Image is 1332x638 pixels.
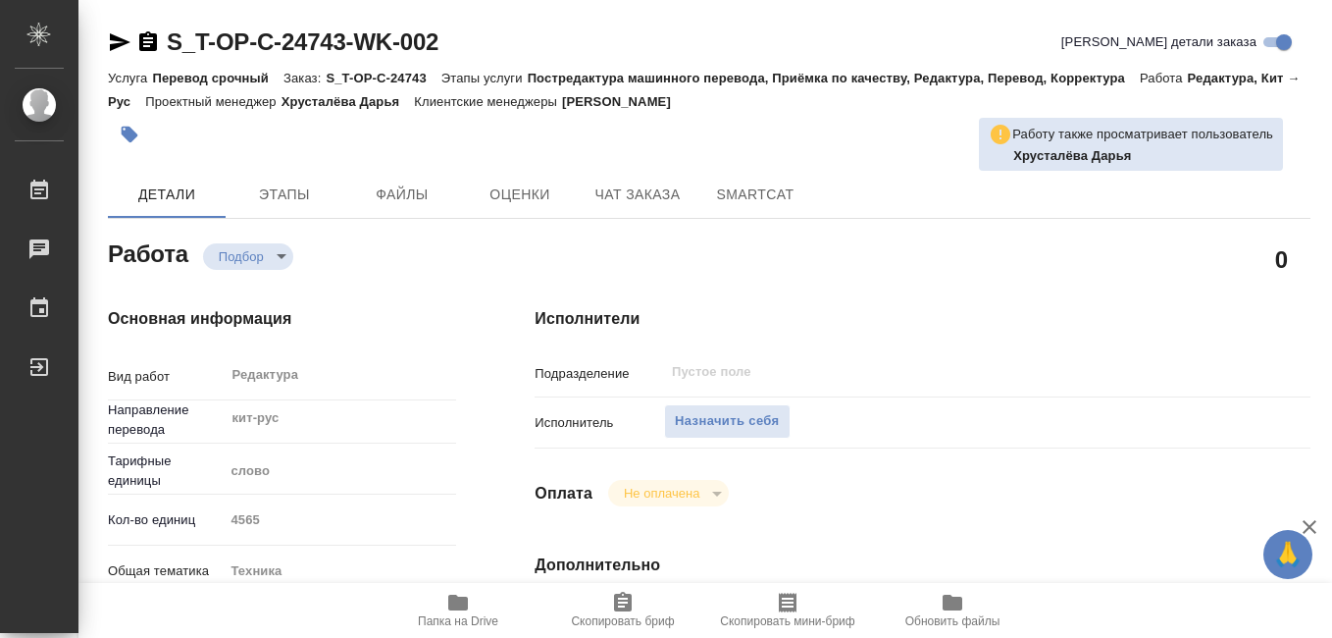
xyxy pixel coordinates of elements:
[1013,148,1131,163] b: Хрусталёва Дарья
[152,71,283,85] p: Перевод срочный
[670,360,1200,384] input: Пустое поле
[224,505,456,534] input: Пустое поле
[535,554,1310,577] h4: Дополнительно
[675,410,779,433] span: Назначить себя
[282,94,415,109] p: Хрусталёва Дарья
[608,480,729,506] div: Подбор
[213,248,270,265] button: Подбор
[376,583,540,638] button: Папка на Drive
[136,30,160,54] button: Скопировать ссылку
[535,482,592,505] h4: Оплата
[108,71,152,85] p: Услуга
[108,367,224,387] p: Вид работ
[473,183,567,207] span: Оценки
[1140,71,1188,85] p: Работа
[224,454,456,488] div: слово
[108,510,224,530] p: Кол-во единиц
[1275,242,1288,276] h2: 0
[283,71,326,85] p: Заказ:
[120,183,214,207] span: Детали
[535,364,664,384] p: Подразделение
[441,71,528,85] p: Этапы услуги
[562,94,686,109] p: [PERSON_NAME]
[355,183,449,207] span: Файлы
[108,561,224,581] p: Общая тематика
[870,583,1035,638] button: Обновить файлы
[1012,125,1273,144] p: Работу также просматривает пользователь
[145,94,281,109] p: Проектный менеджер
[540,583,705,638] button: Скопировать бриф
[108,30,131,54] button: Скопировать ссылку для ЯМессенджера
[108,235,188,270] h2: Работа
[618,485,705,502] button: Не оплачена
[720,614,854,628] span: Скопировать мини-бриф
[203,243,293,270] div: Подбор
[708,183,802,207] span: SmartCat
[1013,146,1273,166] p: Хрусталёва Дарья
[535,307,1310,331] h4: Исполнители
[905,614,1000,628] span: Обновить файлы
[108,400,224,440] p: Направление перевода
[590,183,685,207] span: Чат заказа
[705,583,870,638] button: Скопировать мини-бриф
[535,413,664,433] p: Исполнитель
[528,71,1140,85] p: Постредактура машинного перевода, Приёмка по качеству, Редактура, Перевод, Корректура
[108,113,151,156] button: Добавить тэг
[326,71,440,85] p: S_T-OP-C-24743
[571,614,674,628] span: Скопировать бриф
[108,307,456,331] h4: Основная информация
[167,28,438,55] a: S_T-OP-C-24743-WK-002
[237,183,332,207] span: Этапы
[224,555,456,588] div: Техника
[1271,534,1305,575] span: 🙏
[418,614,498,628] span: Папка на Drive
[1061,32,1256,52] span: [PERSON_NAME] детали заказа
[414,94,562,109] p: Клиентские менеджеры
[1263,530,1312,579] button: 🙏
[664,404,790,439] button: Назначить себя
[108,452,224,491] p: Тарифные единицы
